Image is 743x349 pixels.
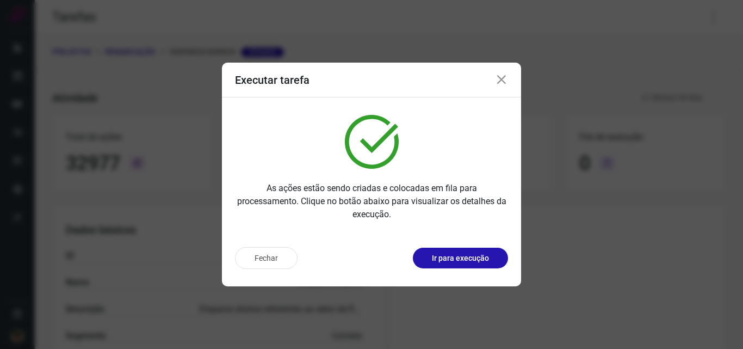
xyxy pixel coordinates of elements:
img: verified.svg [345,115,399,169]
p: As ações estão sendo criadas e colocadas em fila para processamento. Clique no botão abaixo para ... [235,182,508,221]
button: Fechar [235,247,298,269]
p: Ir para execução [432,253,489,264]
button: Ir para execução [413,248,508,268]
h3: Executar tarefa [235,74,309,87]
